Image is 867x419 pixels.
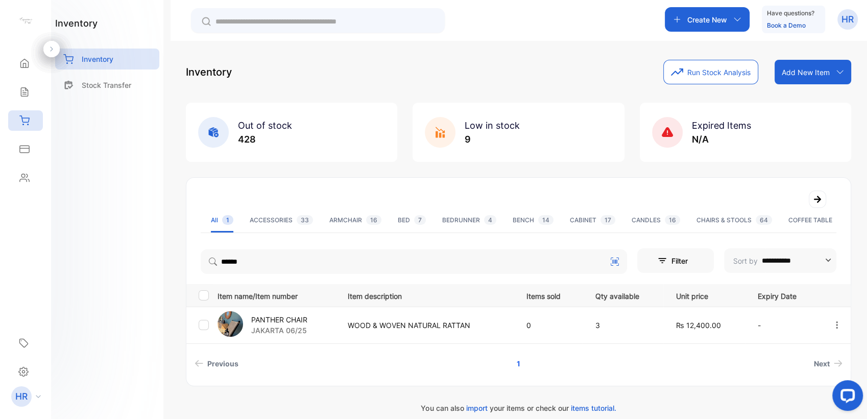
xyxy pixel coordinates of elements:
[238,132,292,146] p: 428
[696,216,772,225] div: CHAIRS & STOOLS
[814,358,830,369] span: Next
[238,120,292,131] span: Out of stock
[82,54,113,64] p: Inventory
[186,354,851,373] ul: Pagination
[348,289,505,301] p: Item description
[465,132,520,146] p: 9
[724,248,836,273] button: Sort by
[526,320,574,331] p: 0
[632,216,680,225] div: CANDLES
[676,289,737,301] p: Unit price
[663,60,758,84] button: Run Stock Analysis
[665,7,750,32] button: Create New
[190,354,243,373] a: Previous page
[788,216,852,225] div: COFFEE TABLE
[733,255,758,266] p: Sort by
[186,64,232,80] p: Inventory
[398,216,426,225] div: BED
[767,21,806,29] a: Book a Demo
[692,120,751,131] span: Expired Items
[538,215,553,225] span: 14
[756,215,772,225] span: 64
[767,8,814,18] p: Have questions?
[692,132,751,146] p: N/A
[758,289,811,301] p: Expiry Date
[211,216,233,225] div: All
[841,13,854,26] p: HR
[824,376,867,419] iframe: LiveChat chat widget
[348,320,505,331] p: WOOD & WOVEN NATURAL RATTAN
[55,49,159,69] a: Inventory
[251,314,307,325] p: PANTHER CHAIR
[218,311,243,337] img: item
[222,215,233,225] span: 1
[414,215,426,225] span: 7
[55,75,159,96] a: Stock Transfer
[484,215,496,225] span: 4
[82,80,131,90] p: Stock Transfer
[504,354,533,373] a: Page 1 is your current page
[600,215,615,225] span: 17
[466,404,487,412] span: import
[570,216,615,225] div: CABINET
[329,216,381,225] div: ARMCHAIR
[676,321,720,330] span: ₨ 12,400.00
[218,289,335,301] p: Item name/Item number
[810,354,847,373] a: Next page
[55,16,98,30] h1: inventory
[570,404,616,412] span: items tutorial.
[526,289,574,301] p: Items sold
[250,216,313,225] div: ACCESSORIES
[665,215,680,225] span: 16
[18,13,33,29] img: logo
[465,120,520,131] span: Low in stock
[687,14,727,25] p: Create New
[207,358,238,369] span: Previous
[595,289,655,301] p: Qty available
[442,216,496,225] div: BEDRUNNER
[758,320,811,331] p: -
[251,325,307,336] p: JAKARTA 06/25
[782,67,830,78] p: Add New Item
[595,320,655,331] p: 3
[186,403,851,413] p: You can also your items or check our
[366,215,381,225] span: 16
[837,7,858,32] button: HR
[15,390,28,403] p: HR
[297,215,313,225] span: 33
[513,216,553,225] div: BENCH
